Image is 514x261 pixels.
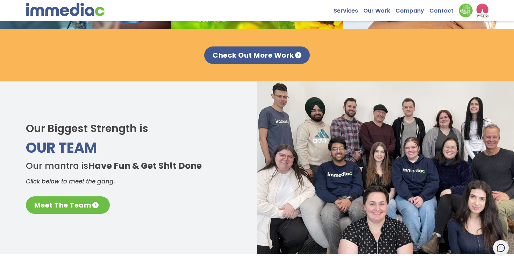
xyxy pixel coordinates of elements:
[26,3,105,16] img: immediac
[334,3,363,14] a: Services
[429,3,459,14] a: Contact
[476,3,488,17] img: logo2_wea_nobg.webp
[88,160,202,172] strong: Have Fun & Get Sh!t Done
[26,122,233,136] h2: Our Biggest Strength is
[257,81,514,254] img: homeGroupPhoto2023B.jpg
[26,160,233,172] h4: Our mantra is
[363,3,395,14] a: Our Work
[204,46,310,64] a: Check Out More Work
[395,3,429,14] a: Company
[26,196,110,214] a: Meet The Team
[26,141,233,155] h3: Our Team
[459,3,473,17] img: Down
[26,177,115,186] em: Click below to meet the gang.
